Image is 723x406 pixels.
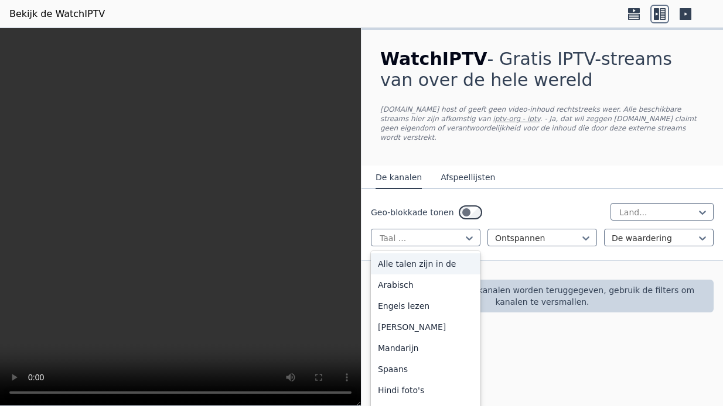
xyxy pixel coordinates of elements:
[376,167,422,189] button: De kanalen
[376,284,709,308] p: Alleen de eerste 250 kanalen worden teruggegeven, gebruik de filters om kanalen te versmallen.
[371,274,480,295] div: Arabisch
[9,7,105,21] a: Bekijk de WatchIPTV
[380,105,704,142] p: [DOMAIN_NAME] host of geeft geen video-inhoud rechtstreeks weer. Alle beschikbare streams hier zi...
[371,253,480,274] div: Alle talen zijn in de
[371,338,480,359] div: Mandarijn
[380,49,704,91] h1: - Gratis IPTV-streams van over de hele wereld
[371,207,454,218] label: Geo-blokkade tonen
[441,167,495,189] button: Afspeellijsten
[493,115,540,123] a: iptv-org - iptv
[380,49,487,69] span: WatchIPTV
[371,316,480,338] div: [PERSON_NAME]
[371,359,480,380] div: Spaans
[371,295,480,316] div: Engels lezen
[371,380,480,401] div: Hindi foto's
